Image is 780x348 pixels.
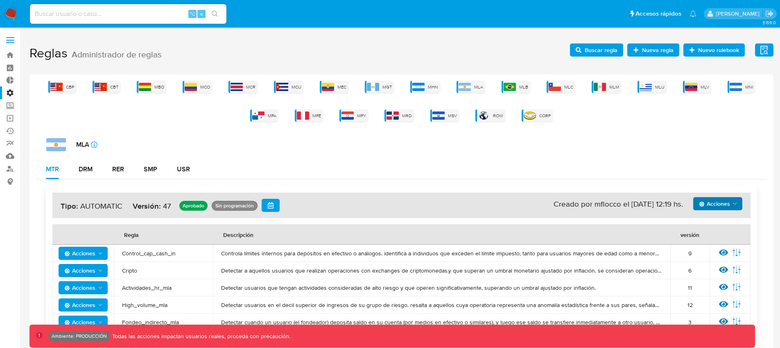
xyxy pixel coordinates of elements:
p: Ambiente: PRODUCCIÓN [52,334,107,338]
p: francisco.valenzuela@mercadolibre.com [716,10,762,18]
input: Buscar usuario o caso... [30,9,226,19]
a: Notificaciones [690,10,696,17]
span: ⌥ [189,10,195,18]
a: Salir [765,9,774,18]
p: Todas las acciones impactan usuarios reales, proceda con precaución. [110,332,290,340]
button: search-icon [206,8,223,20]
span: s [200,10,203,18]
span: Accesos rápidos [635,9,681,18]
